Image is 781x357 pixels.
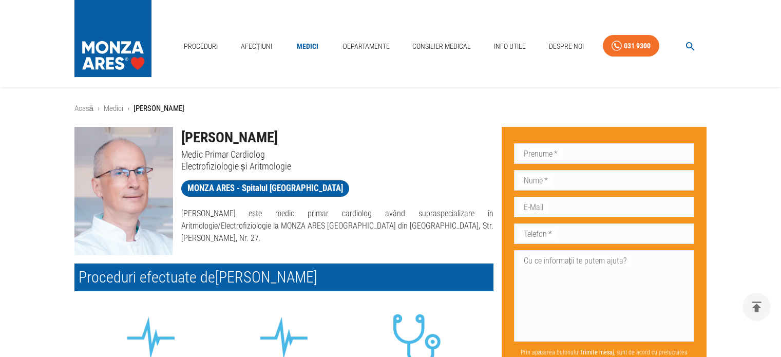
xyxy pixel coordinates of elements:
[127,103,129,115] li: ›
[181,127,493,148] h1: [PERSON_NAME]
[624,40,651,52] div: 031 9300
[490,36,530,57] a: Info Utile
[74,127,173,255] img: Dr. Ion Bostan
[291,36,324,57] a: Medici
[74,264,493,291] h2: Proceduri efectuate de [PERSON_NAME]
[181,160,493,172] p: Electrofiziologie și Aritmologie
[545,36,588,57] a: Despre Noi
[180,36,222,57] a: Proceduri
[237,36,277,57] a: Afecțiuni
[181,180,349,197] a: MONZA ARES - Spitalul [GEOGRAPHIC_DATA]
[580,349,614,356] b: Trimite mesaj
[339,36,394,57] a: Departamente
[742,293,771,321] button: delete
[603,35,659,57] a: 031 9300
[181,208,493,245] p: [PERSON_NAME] este medic primar cardiolog având supraspecializare în Aritmologie/Electrofiziologi...
[134,103,184,115] p: [PERSON_NAME]
[98,103,100,115] li: ›
[104,104,123,113] a: Medici
[408,36,475,57] a: Consilier Medical
[181,182,349,195] span: MONZA ARES - Spitalul [GEOGRAPHIC_DATA]
[181,148,493,160] p: Medic Primar Cardiolog
[74,103,707,115] nav: breadcrumb
[74,104,93,113] a: Acasă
